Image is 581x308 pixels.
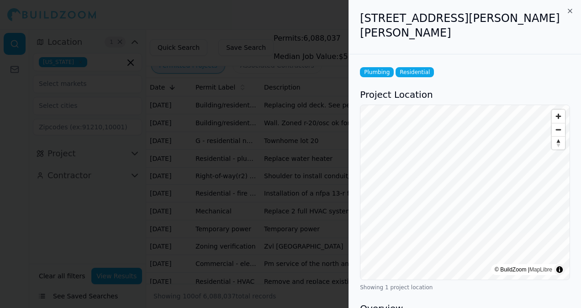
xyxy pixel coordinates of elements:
button: Zoom in [552,110,565,123]
summary: Toggle attribution [554,264,565,275]
div: © BuildZoom | [495,265,552,274]
div: Showing 1 project location [360,284,570,291]
span: Residential [396,67,434,77]
h2: [STREET_ADDRESS][PERSON_NAME][PERSON_NAME] [360,11,570,40]
button: Reset bearing to north [552,136,565,149]
span: Plumbing [360,67,394,77]
canvas: Map [360,105,570,280]
a: MapLibre [529,266,552,273]
button: Zoom out [552,123,565,136]
h3: Project Location [360,88,570,101]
